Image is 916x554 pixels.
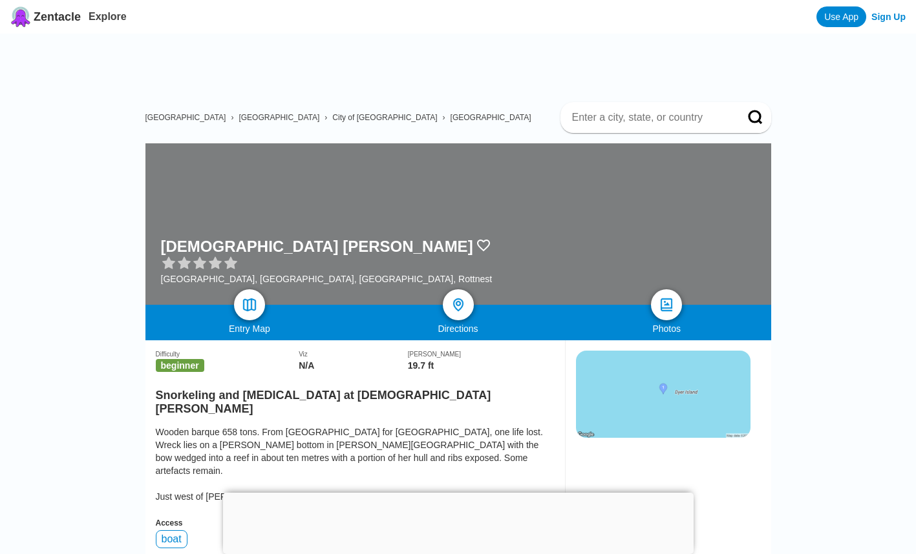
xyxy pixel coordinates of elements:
div: boat [156,530,187,548]
a: Explore [89,11,127,22]
div: 19.7 ft [408,360,555,371]
a: City of [GEOGRAPHIC_DATA] [332,113,437,122]
img: Zentacle logo [10,6,31,27]
img: static [576,351,751,438]
span: Zentacle [34,10,81,24]
iframe: Sign in with Google Dialog [650,13,903,189]
span: › [443,113,445,122]
div: Entry Map [145,323,354,334]
a: [GEOGRAPHIC_DATA] [239,113,319,122]
a: [GEOGRAPHIC_DATA] [451,113,531,122]
span: › [325,113,327,122]
div: [PERSON_NAME] [408,351,555,358]
img: map [242,297,257,313]
input: Enter a city, state, or country [571,111,730,124]
div: Access [156,518,555,528]
a: map [234,289,265,320]
div: Viz [299,351,408,358]
a: Zentacle logoZentacle [10,6,81,27]
div: N/A [299,360,408,371]
a: [GEOGRAPHIC_DATA] [145,113,226,122]
div: Wooden barque 658 tons. From [GEOGRAPHIC_DATA] for [GEOGRAPHIC_DATA], one life lost. Wreck lies o... [156,426,555,503]
h2: Snorkeling and [MEDICAL_DATA] at [DEMOGRAPHIC_DATA] [PERSON_NAME] [156,381,555,416]
div: [GEOGRAPHIC_DATA], [GEOGRAPHIC_DATA], [GEOGRAPHIC_DATA], Rottnest [161,274,493,284]
iframe: Advertisement [223,493,694,551]
a: Sign Up [871,12,906,22]
span: beginner [156,359,204,372]
img: directions [451,297,466,313]
h1: [DEMOGRAPHIC_DATA] [PERSON_NAME] [161,238,473,256]
div: Difficulty [156,351,299,358]
span: › [231,113,233,122]
img: photos [659,297,674,313]
div: Directions [354,323,562,334]
div: Photos [562,323,771,334]
a: photos [651,289,682,320]
a: Use App [816,6,866,27]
